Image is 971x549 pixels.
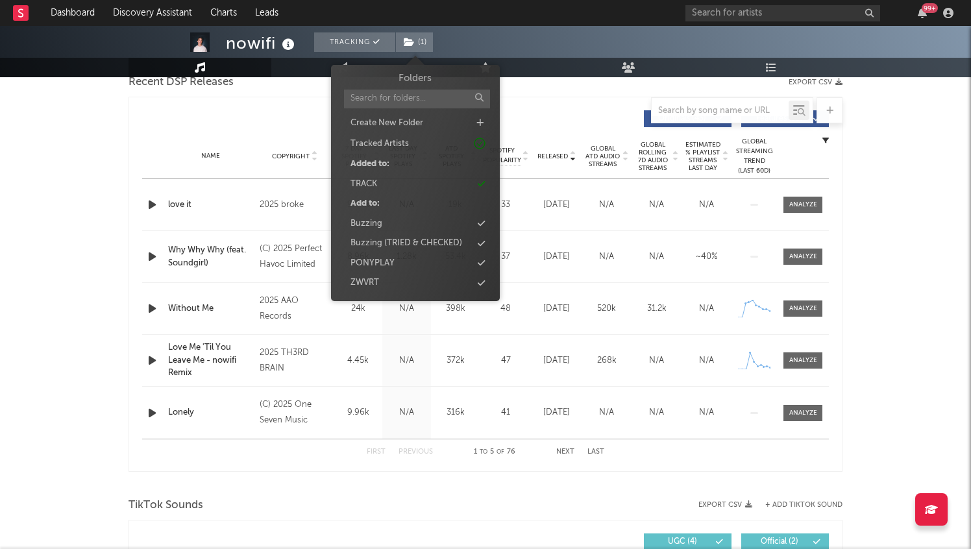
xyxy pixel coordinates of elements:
[129,498,203,513] span: TikTok Sounds
[129,75,234,90] span: Recent DSP Releases
[168,151,253,161] div: Name
[483,199,528,212] div: 33
[350,197,380,210] div: Add to:
[260,197,330,213] div: 2025 broke
[497,449,504,455] span: of
[685,406,728,419] div: N/A
[735,137,774,176] div: Global Streaming Trend (Last 60D)
[314,32,395,52] button: Tracking
[585,406,628,419] div: N/A
[483,406,528,419] div: 41
[386,406,428,419] div: N/A
[535,354,578,367] div: [DATE]
[918,8,927,18] button: 99+
[367,448,386,456] button: First
[585,199,628,212] div: N/A
[260,397,330,428] div: (C) 2025 One Seven Music
[685,5,880,21] input: Search for artists
[685,302,728,315] div: N/A
[535,406,578,419] div: [DATE]
[350,158,389,171] div: Added to:
[750,538,809,546] span: Official ( 2 )
[685,199,728,212] div: N/A
[350,276,379,289] div: ZWVRT
[480,449,487,455] span: to
[535,199,578,212] div: [DATE]
[260,345,330,376] div: 2025 TH3RD BRAIN
[585,250,628,263] div: N/A
[556,448,574,456] button: Next
[386,302,428,315] div: N/A
[399,448,433,456] button: Previous
[459,445,530,460] div: 1 5 76
[350,237,462,250] div: Buzzing (TRIED & CHECKED)
[260,241,330,273] div: (C) 2025 Perfect Havoc Limited
[635,141,670,172] span: Global Rolling 7D Audio Streams
[585,354,628,367] div: 268k
[535,302,578,315] div: [DATE]
[483,302,528,315] div: 48
[168,406,253,419] a: Lonely
[395,32,434,52] span: ( 1 )
[168,302,253,315] a: Without Me
[434,302,476,315] div: 398k
[337,354,379,367] div: 4.45k
[652,538,712,546] span: UGC ( 4 )
[272,152,310,160] span: Copyright
[685,141,720,172] span: Estimated % Playlist Streams Last Day
[535,250,578,263] div: [DATE]
[652,106,789,116] input: Search by song name or URL
[350,178,377,191] div: TRACK
[386,354,428,367] div: N/A
[483,354,528,367] div: 47
[168,244,253,269] a: Why Why Why (feat. Soundgirl)
[685,250,728,263] div: ~ 40 %
[789,79,842,86] button: Export CSV
[434,354,476,367] div: 372k
[635,199,678,212] div: N/A
[434,406,476,419] div: 316k
[350,257,395,270] div: PONYPLAY
[922,3,938,13] div: 99 +
[635,354,678,367] div: N/A
[483,250,528,263] div: 37
[168,341,253,380] a: Love Me 'Til You Leave Me - nowifi Remix
[350,217,382,230] div: Buzzing
[483,146,521,165] span: Spotify Popularity
[260,293,330,324] div: 2025 AAO Records
[765,502,842,509] button: + Add TikTok Sound
[752,502,842,509] button: + Add TikTok Sound
[399,71,432,86] h3: Folders
[685,354,728,367] div: N/A
[537,152,568,160] span: Released
[350,117,423,130] div: Create New Folder
[226,32,298,54] div: nowifi
[587,448,604,456] button: Last
[337,302,379,315] div: 24k
[635,302,678,315] div: 31.2k
[585,145,621,168] span: Global ATD Audio Streams
[168,199,253,212] a: love it
[337,406,379,419] div: 9.96k
[635,406,678,419] div: N/A
[396,32,433,52] button: (1)
[698,501,752,509] button: Export CSV
[635,250,678,263] div: N/A
[350,138,409,151] div: Tracked Artists
[344,90,490,108] input: Search for folders...
[585,302,628,315] div: 520k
